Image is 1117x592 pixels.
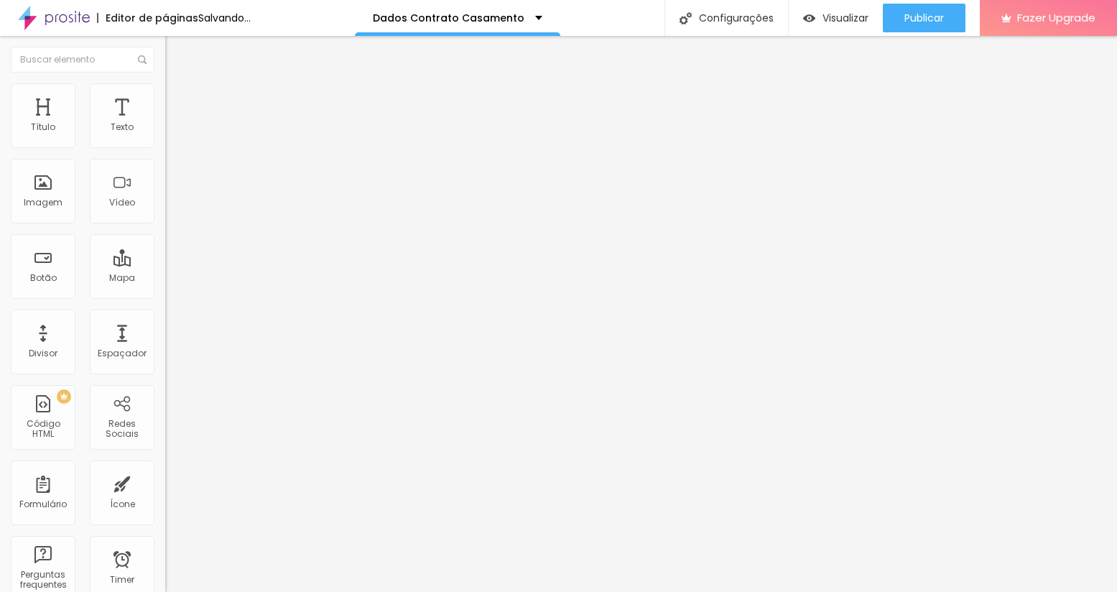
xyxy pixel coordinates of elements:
[109,198,135,208] div: Vídeo
[14,570,71,591] div: Perguntas frequentes
[98,348,147,359] div: Espaçador
[165,36,1117,592] iframe: Editor
[31,122,55,132] div: Título
[198,13,251,23] div: Salvando...
[93,419,150,440] div: Redes Sociais
[11,47,154,73] input: Buscar elemento
[904,12,944,24] span: Publicar
[110,575,134,585] div: Timer
[110,499,135,509] div: Ícone
[14,419,71,440] div: Código HTML
[97,13,198,23] div: Editor de páginas
[29,348,57,359] div: Divisor
[373,13,524,23] p: Dados Contrato Casamento
[883,4,965,32] button: Publicar
[789,4,883,32] button: Visualizar
[19,499,67,509] div: Formulário
[1017,11,1095,24] span: Fazer Upgrade
[822,12,868,24] span: Visualizar
[111,122,134,132] div: Texto
[30,273,57,283] div: Botão
[24,198,62,208] div: Imagem
[138,55,147,64] img: Icone
[109,273,135,283] div: Mapa
[803,12,815,24] img: view-1.svg
[680,12,692,24] img: Icone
